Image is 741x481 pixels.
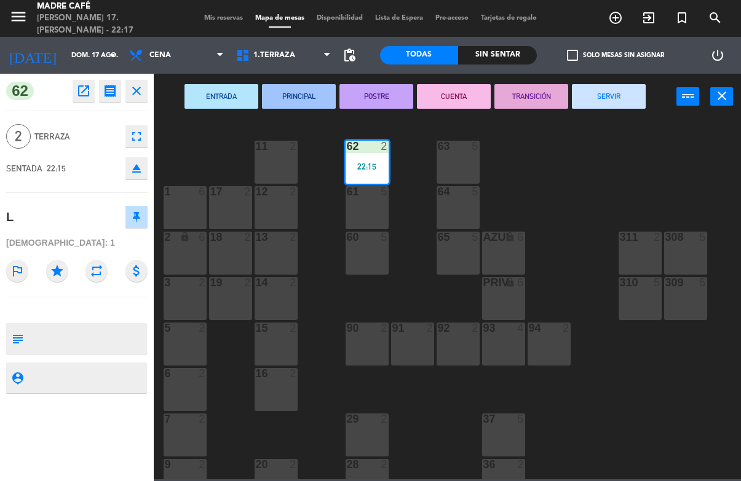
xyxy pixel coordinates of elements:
[392,323,393,334] div: 91
[381,459,388,470] div: 2
[125,157,148,179] button: eject
[483,232,484,243] div: AZUL
[125,80,148,102] button: close
[199,323,206,334] div: 2
[47,163,66,173] span: 22:15
[46,260,68,282] i: star
[699,7,732,28] span: BUSCAR
[9,7,28,26] i: menu
[290,141,297,152] div: 2
[380,46,459,65] div: Todas
[244,186,252,197] div: 2
[34,130,119,144] span: Terraza
[244,277,252,288] div: 2
[572,84,646,109] button: SERVIR
[129,161,144,176] i: eject
[149,51,171,60] span: Cena
[708,10,723,25] i: search
[290,232,297,243] div: 2
[184,84,258,109] button: ENTRADA
[472,323,479,334] div: 2
[37,12,176,36] div: [PERSON_NAME] 17. [PERSON_NAME] - 22:17
[483,323,484,334] div: 93
[125,125,148,147] button: fullscreen
[290,323,297,334] div: 2
[381,232,388,243] div: 5
[567,50,664,61] label: Solo mesas sin asignar
[676,87,699,106] button: power_input
[73,80,95,102] button: open_in_new
[426,323,434,334] div: 2
[10,332,24,345] i: subject
[715,88,729,103] i: close
[654,232,661,243] div: 2
[99,80,121,102] button: receipt
[381,141,388,152] div: 2
[517,232,525,243] div: 6
[129,129,144,144] i: fullscreen
[342,48,357,63] span: pending_actions
[665,7,699,28] span: Reserva especial
[6,207,14,227] div: L
[290,277,297,288] div: 2
[567,50,578,61] span: check_box_outline_blank
[6,82,34,100] span: 62
[210,277,211,288] div: 19
[125,260,148,282] i: attach_money
[665,277,666,288] div: 309
[429,15,475,22] span: Pre-acceso
[517,459,525,470] div: 2
[253,51,295,60] span: 1.Terraza
[699,277,707,288] div: 5
[472,186,479,197] div: 5
[199,186,206,197] div: 6
[199,277,206,288] div: 2
[262,84,336,109] button: PRINCIPAL
[10,371,24,385] i: person_pin
[710,87,733,106] button: close
[311,15,369,22] span: Disponibilidad
[369,15,429,22] span: Lista de Espera
[210,232,211,243] div: 18
[483,413,484,424] div: 37
[517,323,525,334] div: 4
[494,84,568,109] button: TRANSICIÓN
[517,413,525,424] div: 5
[6,124,31,149] span: 2
[6,163,42,173] span: SENTADA
[290,186,297,197] div: 2
[76,84,91,98] i: open_in_new
[654,277,661,288] div: 5
[483,459,484,470] div: 36
[472,232,479,243] div: 5
[199,232,206,243] div: 6
[699,232,707,243] div: 5
[458,46,537,65] div: Sin sentar
[199,459,206,470] div: 2
[85,260,108,282] i: repeat
[475,15,543,22] span: Tarjetas de regalo
[505,277,515,287] i: lock
[641,10,656,25] i: exit_to_app
[381,323,388,334] div: 2
[210,186,211,197] div: 17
